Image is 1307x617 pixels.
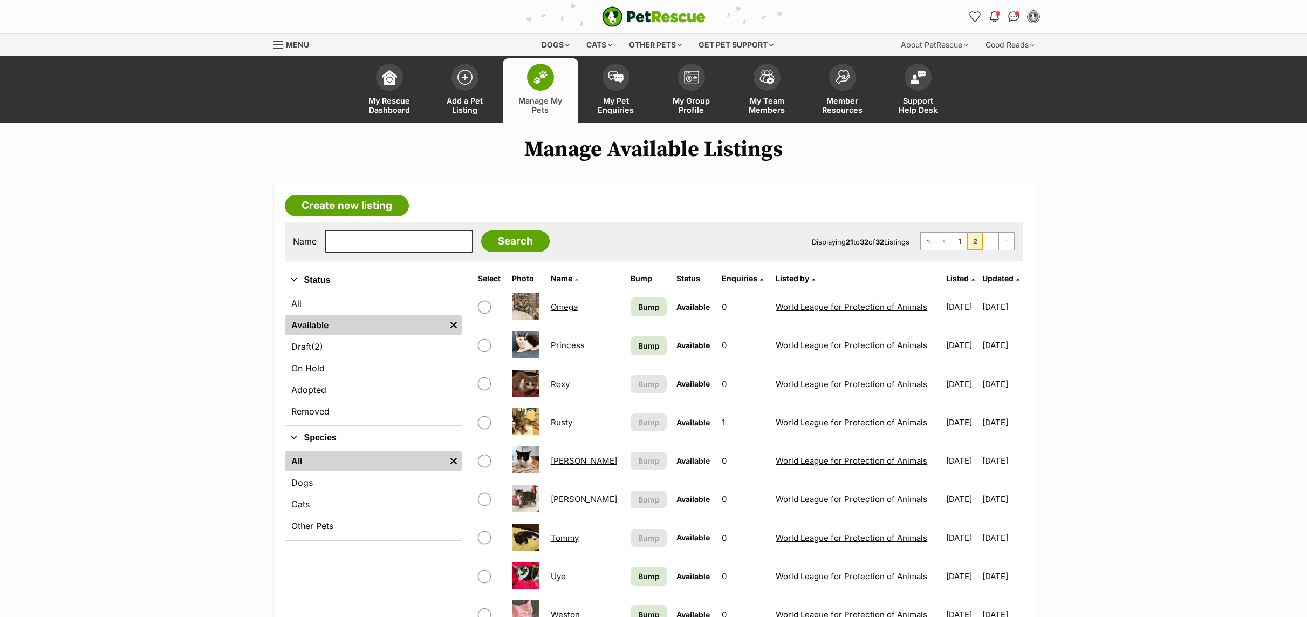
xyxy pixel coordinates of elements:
nav: Pagination [920,232,1015,250]
a: World League for Protection of Animals [776,456,927,466]
td: [DATE] [982,365,1022,403]
a: Cats [285,494,462,514]
img: notifications-46538b983faf8c2785f20acdc204bb7945ddae34d4c08c2a6579f10ce5e182be.svg [990,11,998,22]
a: On Hold [285,358,462,378]
a: Roxy [551,379,570,389]
div: Other pets [621,34,689,56]
span: My Rescue Dashboard [365,96,414,114]
td: 0 [717,442,770,479]
td: [DATE] [942,404,981,441]
a: Support Help Desk [880,58,956,123]
div: Get pet support [691,34,781,56]
span: Last page [999,233,1014,250]
a: Bump [631,297,666,316]
span: Bump [638,340,660,351]
a: Dogs [285,473,462,492]
button: Bump [631,452,666,470]
img: help-desk-icon-fdf02630f3aa405de69fd3d07c3f3aa587a6932b1a1747fa1d2bba05be0121f9.svg [911,71,926,84]
img: team-members-icon-5396bd8760b3fe7c0b43da4ab00e1e3bb1a5d9ba89233759b79545d2d3fc5d0d.svg [759,70,775,84]
th: Status [672,270,716,287]
a: World League for Protection of Animals [776,340,927,350]
span: Listed by [776,274,809,283]
a: Adopted [285,380,462,399]
td: [DATE] [942,365,981,403]
a: Bump [631,567,666,586]
a: Page 1 [952,233,967,250]
button: My account [1025,8,1042,25]
a: Previous page [936,233,952,250]
span: Available [676,379,710,388]
span: Available [676,341,710,350]
a: All [285,451,446,471]
td: [DATE] [982,480,1022,518]
td: [DATE] [942,327,981,364]
span: (2) [311,340,323,353]
span: Bump [638,455,660,466]
span: translation missing: en.admin.listings.index.attributes.enquiries [722,274,757,283]
span: Updated [982,274,1014,283]
a: Conversations [1005,8,1023,25]
td: 0 [717,288,770,326]
span: Available [676,494,710,504]
img: member-resources-icon-8e73f808a243e03378d46382f2149f9095a855e16c252ad45f914b54edf8863c.svg [835,70,850,84]
a: Favourites [967,8,984,25]
a: Menu [273,34,317,53]
a: Uye [551,571,566,581]
td: [DATE] [982,519,1022,557]
td: [DATE] [942,288,981,326]
a: My Pet Enquiries [578,58,654,123]
a: PetRescue [602,6,706,27]
td: [DATE] [982,288,1022,326]
a: Member Resources [805,58,880,123]
span: Bump [638,417,660,428]
img: dashboard-icon-eb2f2d2d3e046f16d808141f083e7271f6b2e854fb5c12c21221c1fb7104beca.svg [382,70,397,85]
span: Manage My Pets [516,96,565,114]
a: My Team Members [729,58,805,123]
a: Create new listing [285,195,409,216]
div: Status [285,291,462,425]
button: Bump [631,413,666,431]
td: [DATE] [982,327,1022,364]
div: Good Reads [978,34,1042,56]
button: Bump [631,491,666,508]
span: Displaying to of Listings [812,238,909,246]
img: pet-enquiries-icon-7e3ad2cf08bfb03b45e93fb7055b45f3efa6380592205ae92323e6603595dc1f.svg [608,71,624,83]
td: [DATE] [942,519,981,557]
td: [DATE] [942,558,981,595]
span: Bump [638,571,660,582]
a: World League for Protection of Animals [776,417,927,428]
strong: 32 [875,238,884,246]
a: My Group Profile [654,58,729,123]
button: Species [285,431,462,445]
th: Photo [508,270,545,287]
a: World League for Protection of Animals [776,571,927,581]
a: Other Pets [285,516,462,535]
a: Remove filter [446,451,462,471]
span: My Team Members [743,96,791,114]
a: [PERSON_NAME] [551,456,617,466]
div: Dogs [534,34,577,56]
span: Support Help Desk [894,96,942,114]
span: Next page [983,233,998,250]
span: Member Resources [818,96,867,114]
div: Species [285,449,462,540]
span: My Pet Enquiries [592,96,640,114]
a: My Rescue Dashboard [352,58,427,123]
a: Bump [631,336,666,355]
a: Manage My Pets [503,58,578,123]
button: Status [285,273,462,287]
span: Bump [638,532,660,544]
button: Bump [631,375,666,393]
strong: 21 [846,238,853,246]
button: Bump [631,529,666,547]
td: [DATE] [982,442,1022,479]
td: [DATE] [982,558,1022,595]
span: Bump [638,494,660,505]
a: Tommy [551,533,579,543]
span: Available [676,572,710,581]
span: Available [676,418,710,427]
a: World League for Protection of Animals [776,379,927,389]
label: Name [293,236,317,246]
img: logo-e224e6f780fb5917bec1dbf3a21bbac754714ae5b6737aabdf751b685950b380.svg [602,6,706,27]
strong: 32 [860,238,868,246]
